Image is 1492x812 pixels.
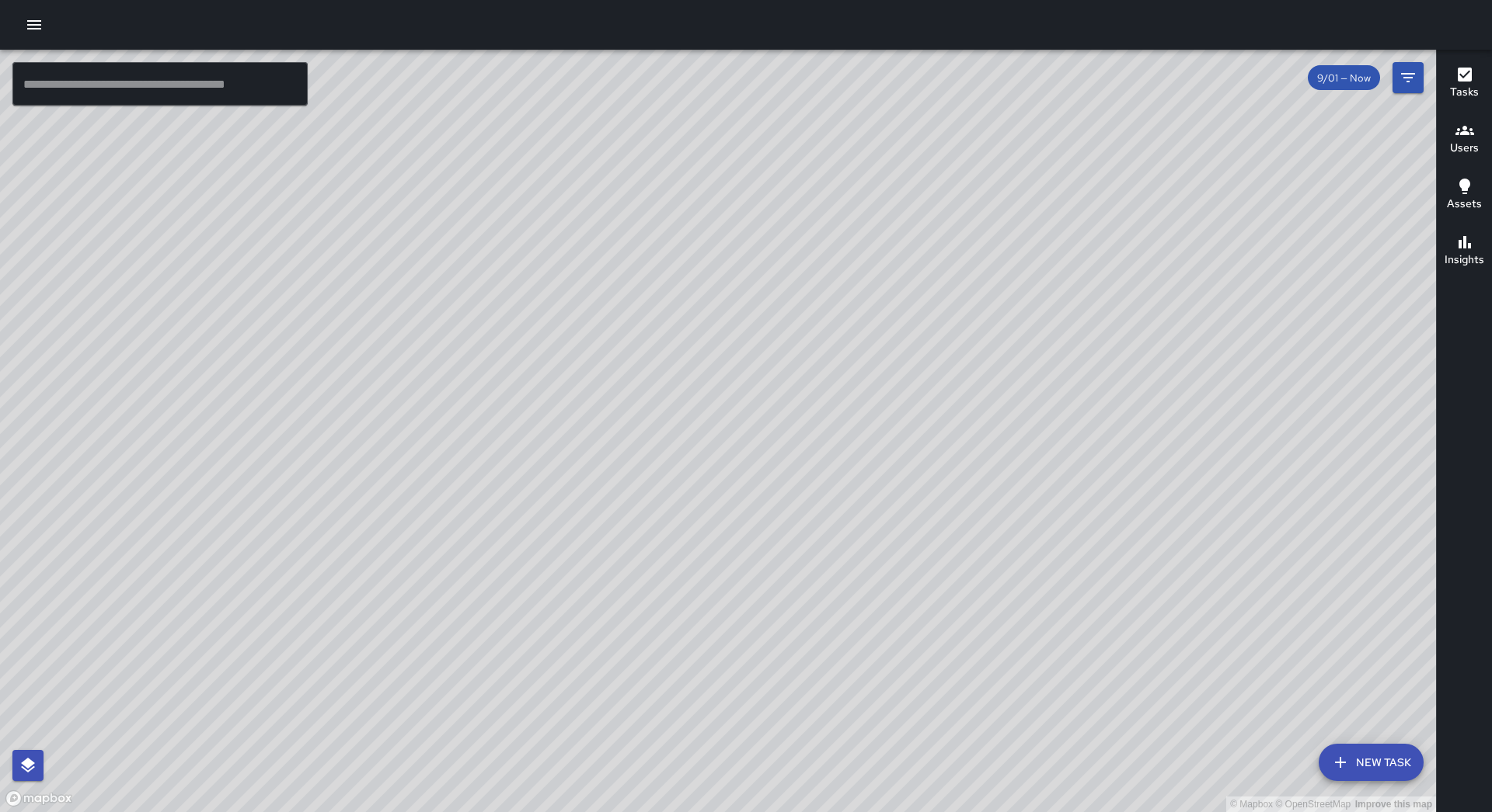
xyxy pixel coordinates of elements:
button: Assets [1437,168,1492,224]
button: Insights [1437,224,1492,279]
h6: Users [1450,140,1479,157]
button: Filters [1393,62,1424,93]
h6: Insights [1445,252,1484,269]
span: 9/01 — Now [1308,71,1380,85]
button: Users [1437,112,1492,168]
button: Tasks [1437,56,1492,112]
button: New Task [1319,744,1424,781]
h6: Tasks [1450,84,1479,101]
h6: Assets [1447,196,1482,213]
